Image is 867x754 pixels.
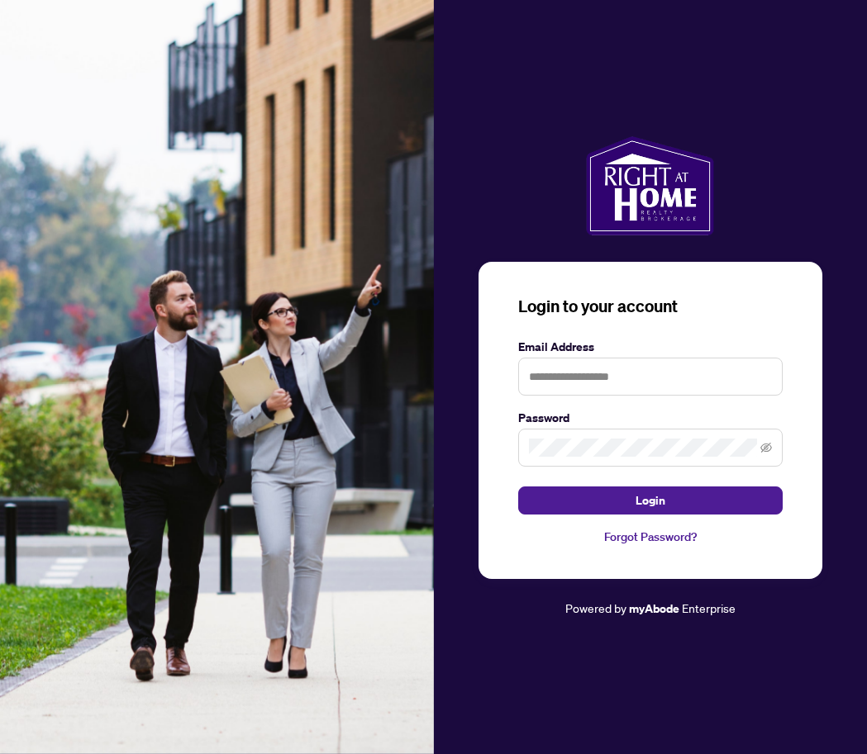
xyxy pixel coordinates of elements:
label: Password [518,409,783,427]
img: ma-logo [586,136,714,235]
h3: Login to your account [518,295,783,318]
span: Login [636,487,665,514]
a: myAbode [629,600,679,618]
span: Enterprise [682,600,736,615]
span: Powered by [565,600,626,615]
span: eye-invisible [760,442,772,453]
a: Forgot Password? [518,528,783,546]
label: Email Address [518,338,783,356]
button: Login [518,486,783,515]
